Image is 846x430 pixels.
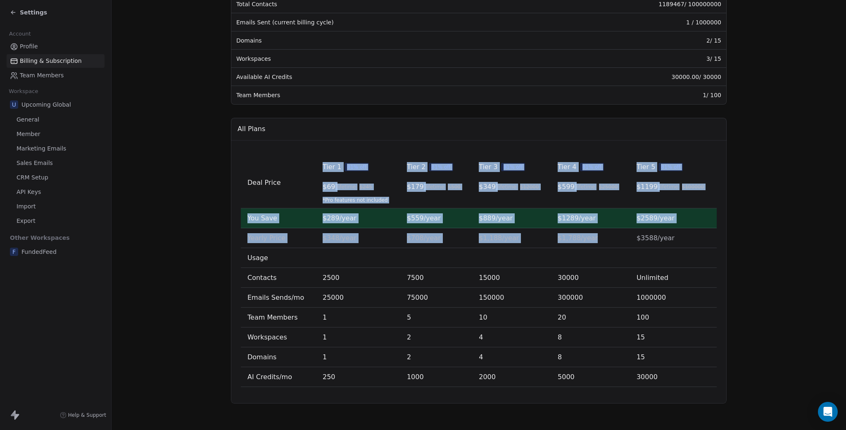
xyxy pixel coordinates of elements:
span: 8 [558,353,562,361]
span: Import [17,202,36,211]
span: Other Workspaces [7,231,73,244]
span: $ 12000 [520,184,539,190]
span: $1289/year [558,214,596,222]
a: Profile [7,40,105,53]
span: $1,788/year [558,234,598,242]
span: Help & Support [68,412,106,418]
a: Sales Emails [7,156,105,170]
span: Deal Price [247,179,281,186]
td: Available AI Credits [231,68,526,86]
span: API Keys [17,188,41,196]
span: 81% off [429,163,453,171]
span: Tier 4 [558,162,576,172]
span: 4 [479,353,483,361]
span: /lifetime [658,184,678,190]
a: Help & Support [60,412,106,418]
span: You Save [247,214,277,222]
span: $559/year [407,214,441,222]
a: CRM Setup [7,171,105,184]
td: Domains [241,347,316,367]
span: $ 245 [359,184,372,190]
span: $ 500 [448,184,461,190]
span: All Plans [238,124,265,134]
span: 1 [323,353,327,361]
span: 1000000 [637,294,666,301]
span: 81% off [345,163,369,171]
span: $889/year [479,214,513,222]
span: $ 25000 [599,184,618,190]
span: 75000 [407,294,428,301]
span: $289/year [323,214,356,222]
span: 1000 [407,373,424,381]
span: Settings [20,8,47,17]
td: Team Members [231,86,526,104]
span: Member [17,130,40,139]
span: 81% off [580,163,604,171]
span: /lifetime [335,184,356,190]
span: 150000 [479,294,504,301]
span: $348/year [323,234,356,242]
td: Domains [231,31,526,50]
span: 5000 [558,373,575,381]
span: 10 [479,313,487,321]
span: 30000 [637,373,658,381]
span: Usage [247,254,268,262]
td: AI Credits/mo [241,367,316,387]
td: 30000.00 / 30000 [526,68,726,86]
span: Marketing Emails [17,144,66,153]
span: $ 349 [479,182,496,192]
a: Member [7,127,105,141]
span: 81% off [501,163,525,171]
a: Settings [10,8,47,17]
a: General [7,113,105,127]
td: Contacts [241,268,316,288]
span: 100 [637,313,649,321]
span: 25000 [323,294,344,301]
span: 15 [637,353,645,361]
span: 2 [407,353,411,361]
span: $1,188/year [479,234,519,242]
td: Team Members [241,308,316,327]
span: 2000 [479,373,496,381]
a: API Keys [7,185,105,199]
span: Tier 5 [637,162,655,172]
span: Upcoming Global [21,100,71,109]
td: 1 / 100 [526,86,726,104]
span: 4 [479,333,483,341]
span: /lifetime [575,184,595,190]
span: 81% off [658,163,683,171]
span: Tier 3 [479,162,497,172]
span: General [17,115,39,124]
span: F [10,248,18,256]
a: Export [7,214,105,228]
span: Team Members [20,71,64,80]
a: Import [7,200,105,213]
span: Tier 1 [323,162,341,172]
span: $708/year [407,234,441,242]
span: Profile [20,42,38,51]
span: 15 [637,333,645,341]
span: 250 [323,373,335,381]
span: Yearly Price [247,234,285,242]
span: $3588/year [637,234,675,242]
span: 8 [558,333,562,341]
span: Workspace [5,85,42,98]
a: Marketing Emails [7,142,105,155]
span: 2500 [323,274,340,282]
span: U [10,100,18,109]
span: Tier 2 [407,162,425,172]
span: Sales Emails [17,159,53,167]
span: CRM Setup [17,173,48,182]
span: Unlimited [637,274,668,282]
span: 1 [323,313,327,321]
span: FundedFeed [21,248,57,256]
td: Workspaces [231,50,526,68]
span: 300000 [558,294,583,301]
span: 1 [323,333,327,341]
td: Emails Sends/mo [241,288,316,308]
td: Workspaces [241,327,316,347]
td: 2 / 15 [526,31,726,50]
span: 2 [407,333,411,341]
span: Account [5,28,34,40]
span: /lifetime [424,184,444,190]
